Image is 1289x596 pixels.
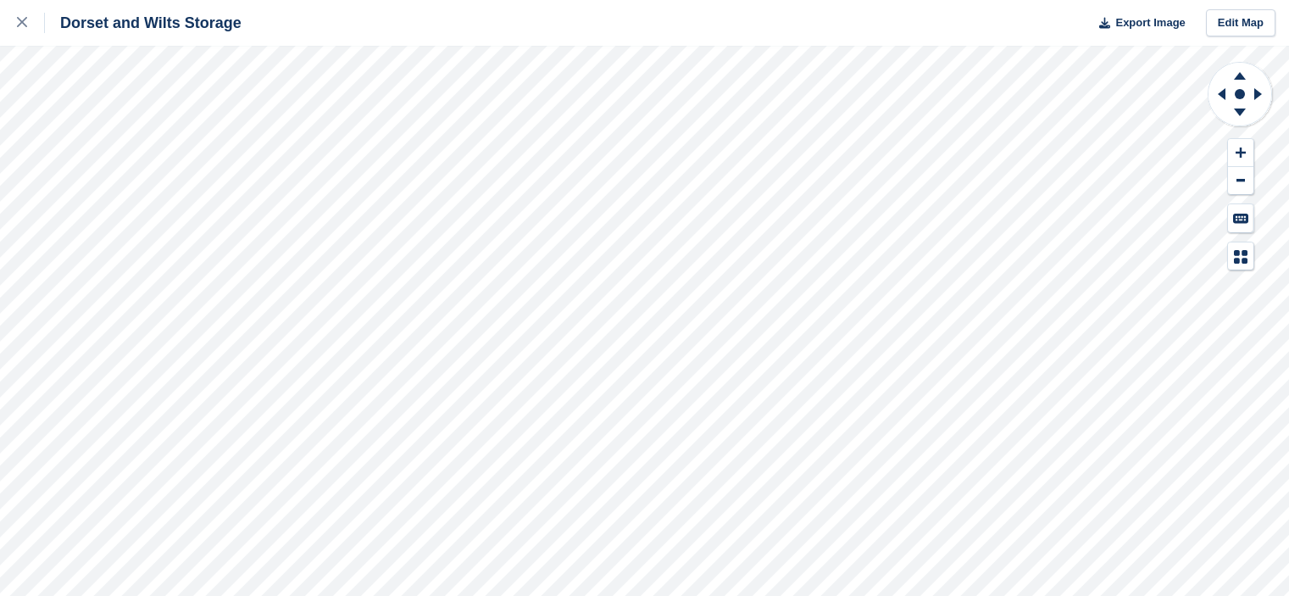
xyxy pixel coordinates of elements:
button: Zoom In [1228,139,1253,167]
div: Dorset and Wilts Storage [45,13,242,33]
button: Keyboard Shortcuts [1228,204,1253,232]
a: Edit Map [1206,9,1275,37]
span: Export Image [1115,14,1185,31]
button: Export Image [1089,9,1186,37]
button: Zoom Out [1228,167,1253,195]
button: Map Legend [1228,242,1253,270]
